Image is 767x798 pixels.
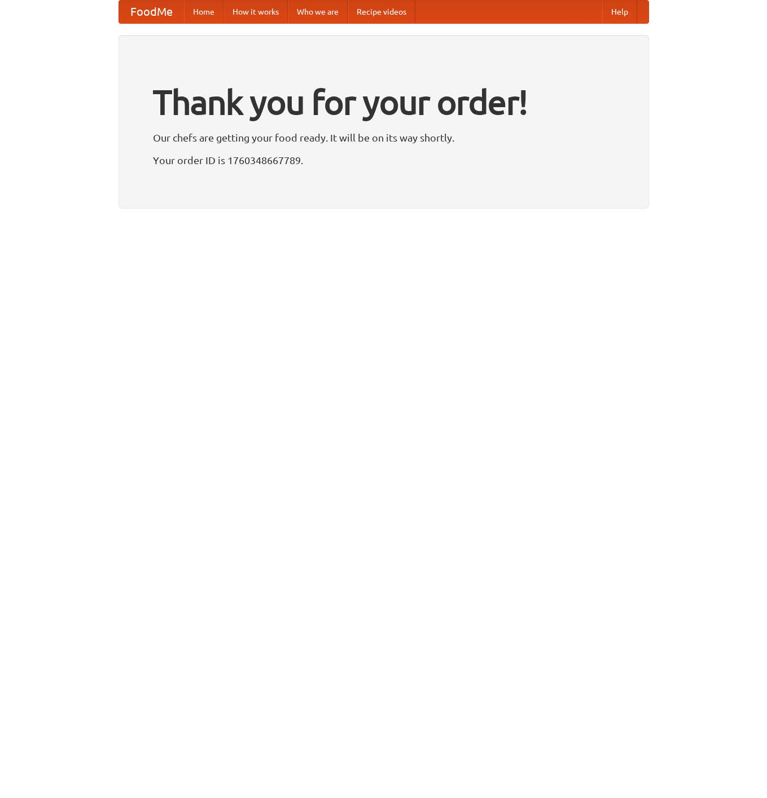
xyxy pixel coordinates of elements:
a: How it works [223,1,288,23]
p: Your order ID is 1760348667789. [153,152,615,169]
a: Who we are [288,1,348,23]
a: Home [184,1,223,23]
h1: Thank you for your order! [153,75,615,129]
a: Recipe videos [348,1,415,23]
a: Help [602,1,637,23]
a: FoodMe [119,1,184,23]
p: Our chefs are getting your food ready. It will be on its way shortly. [153,129,615,146]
